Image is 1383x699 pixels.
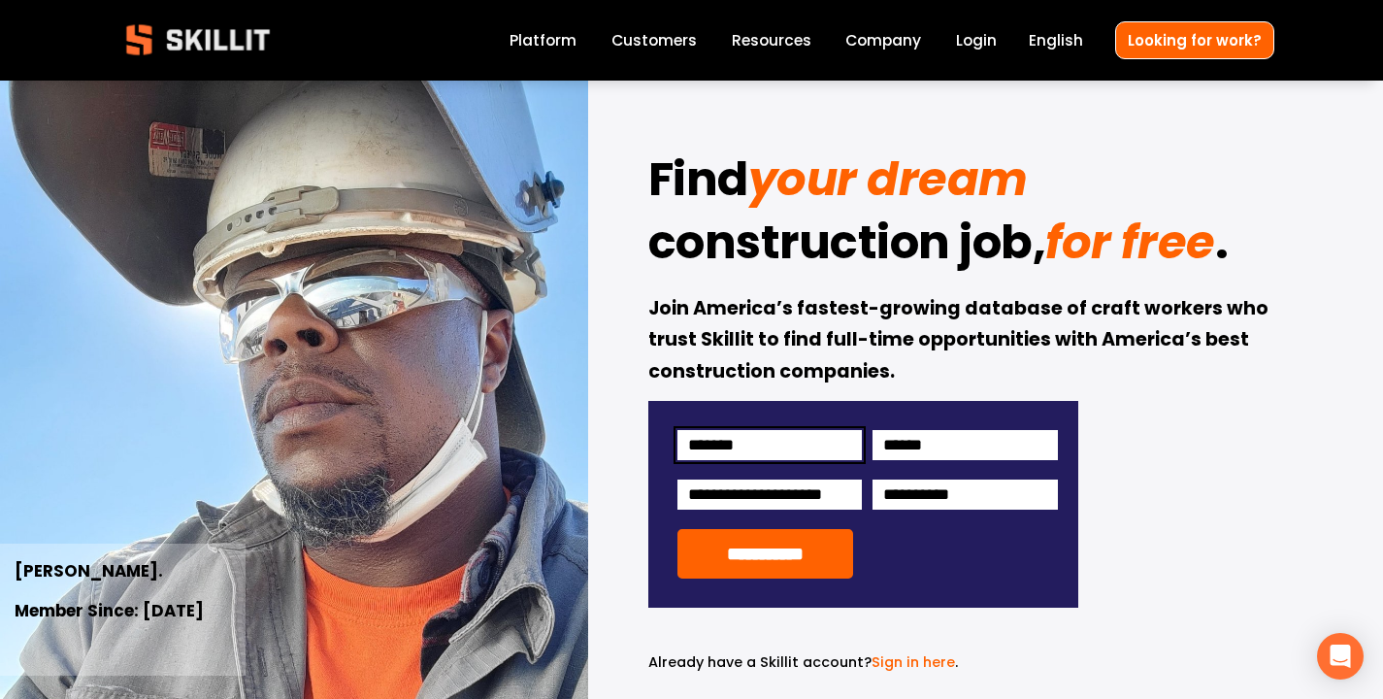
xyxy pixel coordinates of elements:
[611,27,697,53] a: Customers
[648,652,872,672] span: Already have a Skillit account?
[845,27,921,53] a: Company
[1045,210,1214,275] em: for free
[732,27,811,53] a: folder dropdown
[15,558,163,586] strong: [PERSON_NAME].
[1317,633,1364,680] div: Open Intercom Messenger
[15,598,204,626] strong: Member Since: [DATE]
[872,652,955,672] a: Sign in here
[1029,27,1083,53] div: language picker
[1215,207,1229,286] strong: .
[648,144,748,223] strong: Find
[648,207,1046,286] strong: construction job,
[1029,29,1083,51] span: English
[648,651,1078,674] p: .
[110,11,286,69] img: Skillit
[1115,21,1274,59] a: Looking for work?
[648,294,1272,389] strong: Join America’s fastest-growing database of craft workers who trust Skillit to find full-time oppo...
[510,27,576,53] a: Platform
[956,27,997,53] a: Login
[732,29,811,51] span: Resources
[748,147,1028,212] em: your dream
